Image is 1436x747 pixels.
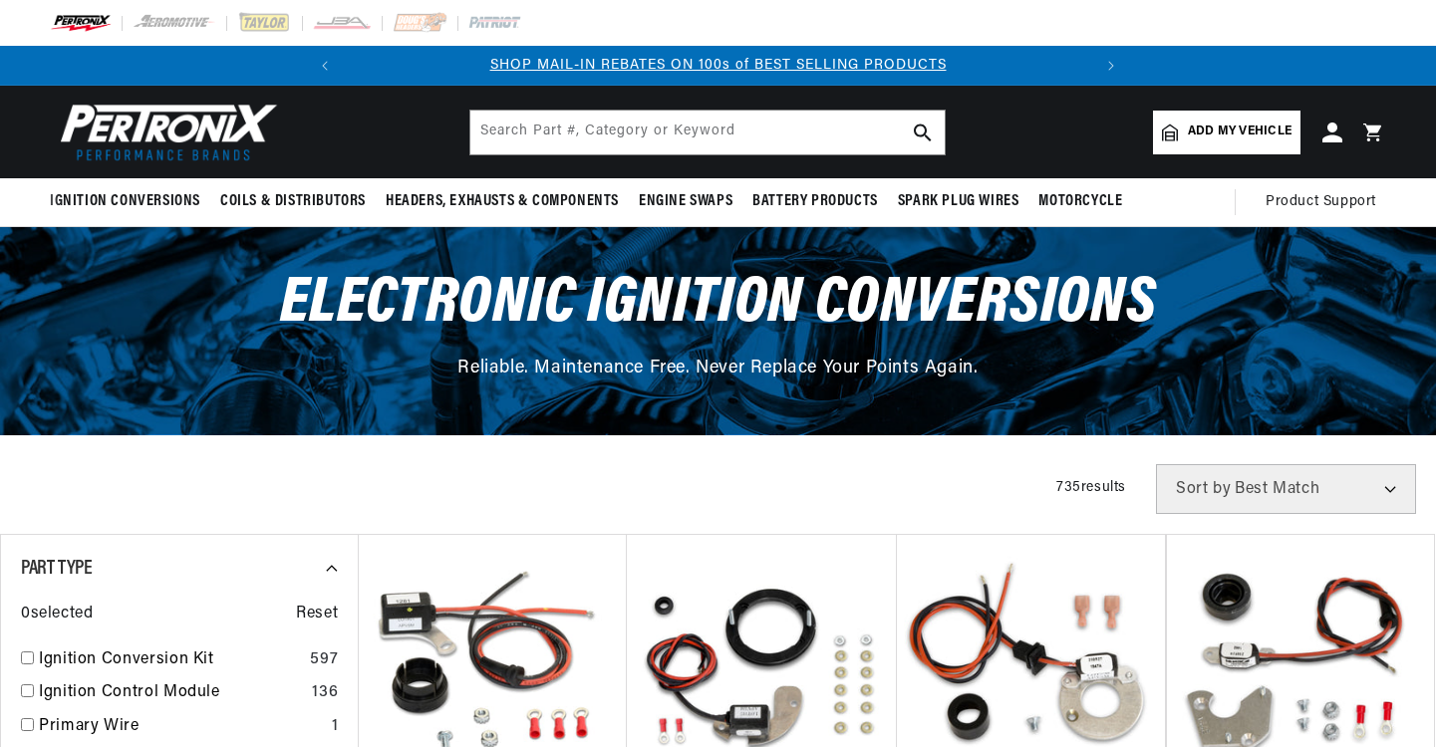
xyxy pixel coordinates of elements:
[50,191,200,212] span: Ignition Conversions
[457,360,978,377] span: Reliable. Maintenance Free. Never Replace Your Points Again.
[742,178,888,225] summary: Battery Products
[21,559,92,579] span: Part Type
[1091,46,1131,86] button: Translation missing: en.sections.announcements.next_announcement
[345,55,1091,77] div: Announcement
[305,46,345,86] button: Translation missing: en.sections.announcements.previous_announcement
[490,58,947,73] a: SHOP MAIL-IN REBATES ON 100s of BEST SELLING PRODUCTS
[752,191,878,212] span: Battery Products
[1156,464,1416,514] select: Sort by
[1038,191,1122,212] span: Motorcycle
[39,647,302,673] a: Ignition Conversion Kit
[888,178,1029,225] summary: Spark Plug Wires
[1028,178,1132,225] summary: Motorcycle
[345,55,1091,77] div: 1 of 2
[1188,123,1292,141] span: Add my vehicle
[21,602,93,627] span: 0 selected
[332,714,339,740] div: 1
[280,272,1157,337] span: Electronic Ignition Conversions
[50,178,210,225] summary: Ignition Conversions
[1153,111,1300,154] a: Add my vehicle
[629,178,742,225] summary: Engine Swaps
[898,191,1019,212] span: Spark Plug Wires
[312,680,338,706] div: 136
[1176,481,1231,497] span: Sort by
[39,680,304,706] a: Ignition Control Module
[50,98,279,166] img: Pertronix
[1266,191,1376,213] span: Product Support
[901,111,945,154] button: search button
[39,714,324,740] a: Primary Wire
[1266,178,1386,226] summary: Product Support
[310,647,338,673] div: 597
[376,178,629,225] summary: Headers, Exhausts & Components
[210,178,376,225] summary: Coils & Distributors
[386,191,619,212] span: Headers, Exhausts & Components
[639,191,732,212] span: Engine Swaps
[296,602,338,627] span: Reset
[470,111,945,154] input: Search Part #, Category or Keyword
[1056,480,1126,495] span: 735 results
[220,191,366,212] span: Coils & Distributors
